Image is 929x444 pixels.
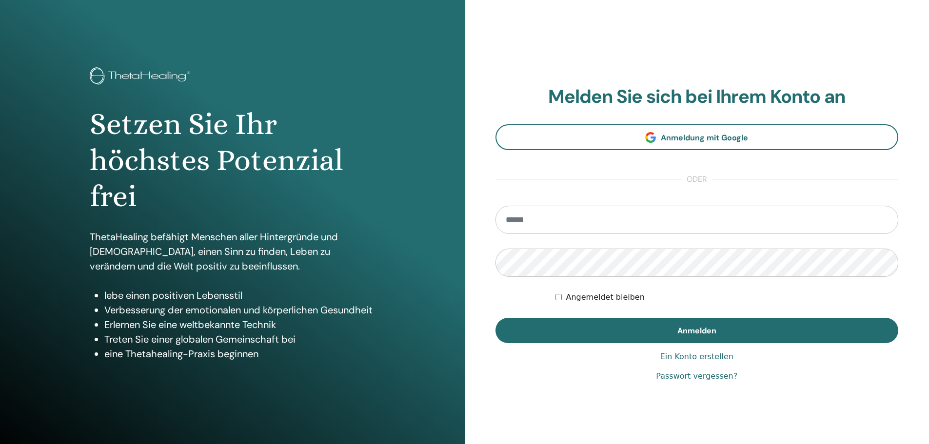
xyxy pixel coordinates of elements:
div: Keep me authenticated indefinitely or until I manually logout [555,291,898,303]
p: ThetaHealing befähigt Menschen aller Hintergründe und [DEMOGRAPHIC_DATA], einen Sinn zu finden, L... [90,230,375,273]
li: lebe einen positiven Lebensstil [104,288,375,303]
li: Treten Sie einer globalen Gemeinschaft bei [104,332,375,347]
h2: Melden Sie sich bei Ihrem Konto an [495,86,899,108]
label: Angemeldet bleiben [566,291,644,303]
li: Verbesserung der emotionalen und körperlichen Gesundheit [104,303,375,317]
a: Anmeldung mit Google [495,124,899,150]
li: Erlernen Sie eine weltbekannte Technik [104,317,375,332]
h1: Setzen Sie Ihr höchstes Potenzial frei [90,106,375,215]
span: Anmeldung mit Google [661,133,748,143]
span: oder [682,174,712,185]
li: eine Thetahealing-Praxis beginnen [104,347,375,361]
a: Ein Konto erstellen [660,351,733,363]
button: Anmelden [495,318,899,343]
span: Anmelden [677,326,716,336]
a: Passwort vergessen? [656,370,737,382]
